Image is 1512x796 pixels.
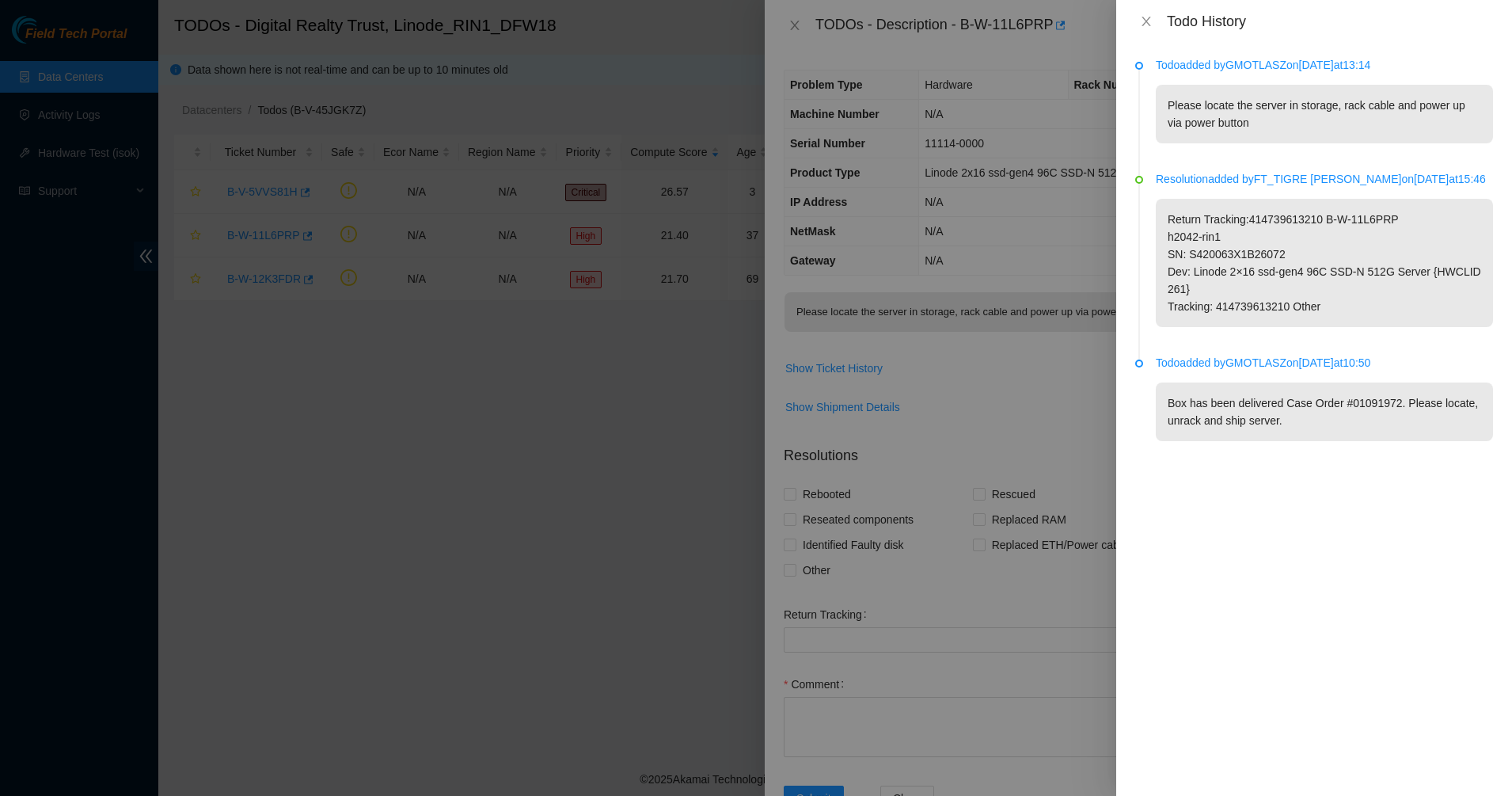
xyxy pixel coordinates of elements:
p: Resolution added by FT_TIGRE [PERSON_NAME] on [DATE] at 15:46 [1156,170,1493,188]
p: Please locate the server in storage, rack cable and power up via power button [1156,85,1493,143]
p: Todo added by GMOTLASZ on [DATE] at 10:50 [1156,354,1493,371]
button: Close [1135,14,1157,29]
p: Box has been delivered Case Order #01091972. Please locate, unrack and ship server. [1156,383,1493,441]
div: Todo History [1167,13,1493,30]
span: close [1140,15,1153,28]
p: Return Tracking:414739613210 B-W-11L6PRP h2042-rin1 SN: S420063X1B26072 Dev: Linode 2×16 ssd-gen4... [1156,199,1493,327]
p: Todo added by GMOTLASZ on [DATE] at 13:14 [1156,56,1493,74]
